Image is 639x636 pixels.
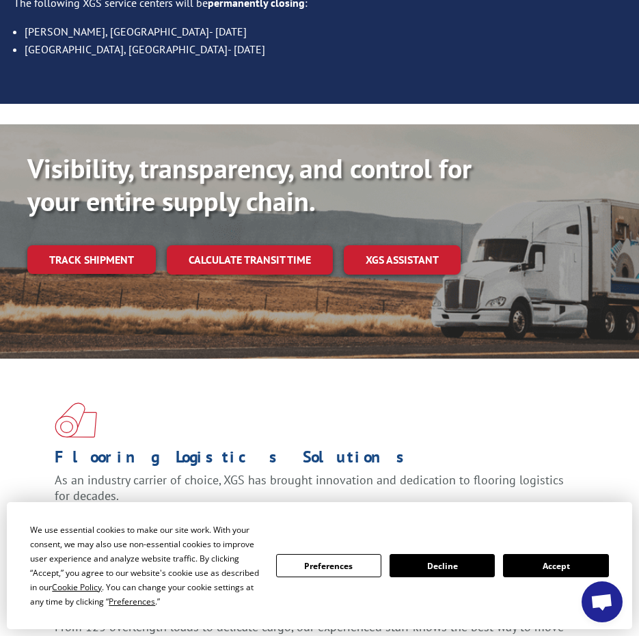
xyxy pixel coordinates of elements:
h1: Flooring Logistics Solutions [55,449,574,472]
span: As an industry carrier of choice, XGS has brought innovation and dedication to flooring logistics... [55,472,564,504]
a: XGS ASSISTANT [344,245,461,275]
div: We use essential cookies to make our site work. With your consent, we may also use non-essential ... [30,523,259,609]
a: Track shipment [27,245,156,274]
button: Decline [390,554,495,577]
img: xgs-icon-total-supply-chain-intelligence-red [55,402,97,438]
b: Visibility, transparency, and control for your entire supply chain. [27,150,472,219]
a: Open chat [582,581,623,622]
li: [GEOGRAPHIC_DATA], [GEOGRAPHIC_DATA]- [DATE] [25,40,625,58]
button: Preferences [276,554,381,577]
li: [PERSON_NAME], [GEOGRAPHIC_DATA]- [DATE] [25,23,625,40]
span: Preferences [109,596,155,607]
a: Calculate transit time [167,245,333,275]
button: Accept [503,554,608,577]
span: Cookie Policy [52,581,102,593]
div: Cookie Consent Prompt [7,502,632,629]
